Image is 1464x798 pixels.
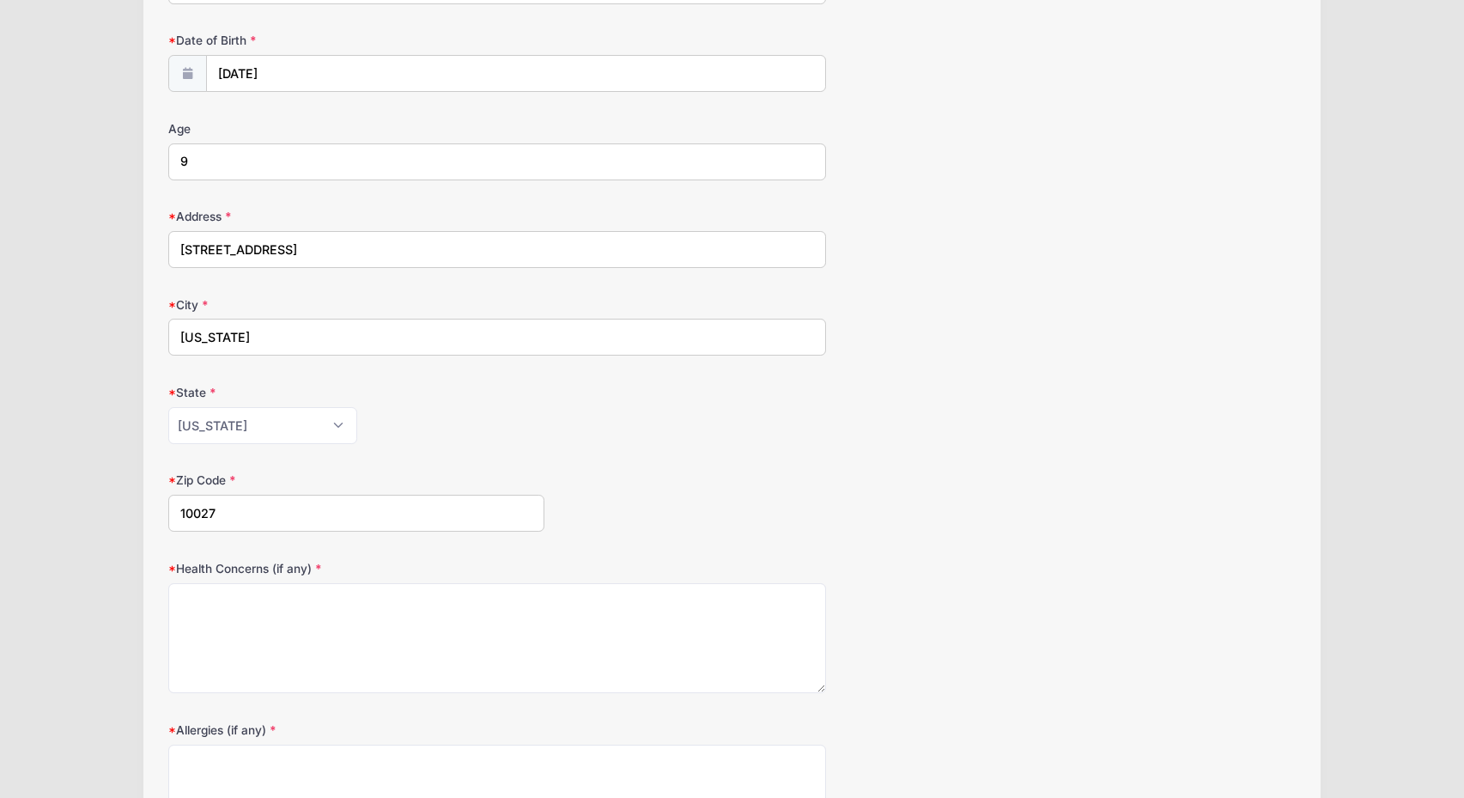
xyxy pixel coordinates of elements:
[168,384,544,401] label: State
[168,472,544,489] label: Zip Code
[168,120,544,137] label: Age
[168,495,544,532] input: xxxxx
[168,722,544,739] label: Allergies (if any)
[168,32,544,49] label: Date of Birth
[206,55,826,92] input: mm/dd/yyyy
[168,296,544,314] label: City
[168,208,544,225] label: Address
[168,560,544,577] label: Health Concerns (if any)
